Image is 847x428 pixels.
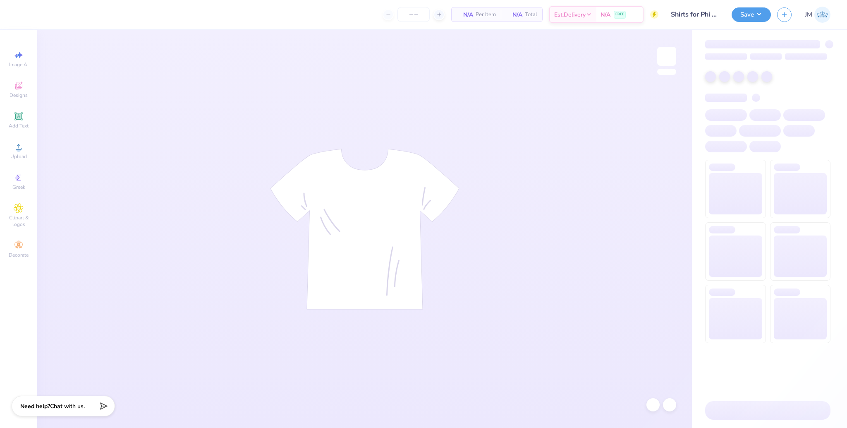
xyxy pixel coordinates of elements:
span: N/A [601,10,610,19]
span: FREE [615,12,624,17]
span: Total [525,10,537,19]
span: N/A [506,10,522,19]
img: John Michael Binayas [814,7,830,23]
span: Add Text [9,123,29,129]
span: Chat with us. [50,402,85,410]
span: Designs [10,92,28,99]
span: N/A [457,10,473,19]
strong: Need help? [20,402,50,410]
span: Upload [10,153,27,160]
span: JM [805,10,812,19]
input: – – [397,7,430,22]
span: Greek [12,184,25,190]
span: Decorate [9,252,29,258]
span: Est. Delivery [554,10,586,19]
span: Image AI [9,61,29,68]
button: Save [732,7,771,22]
input: Untitled Design [665,6,725,23]
span: Clipart & logos [4,214,33,228]
a: JM [805,7,830,23]
span: Per Item [476,10,496,19]
img: tee-skeleton.svg [270,149,459,310]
